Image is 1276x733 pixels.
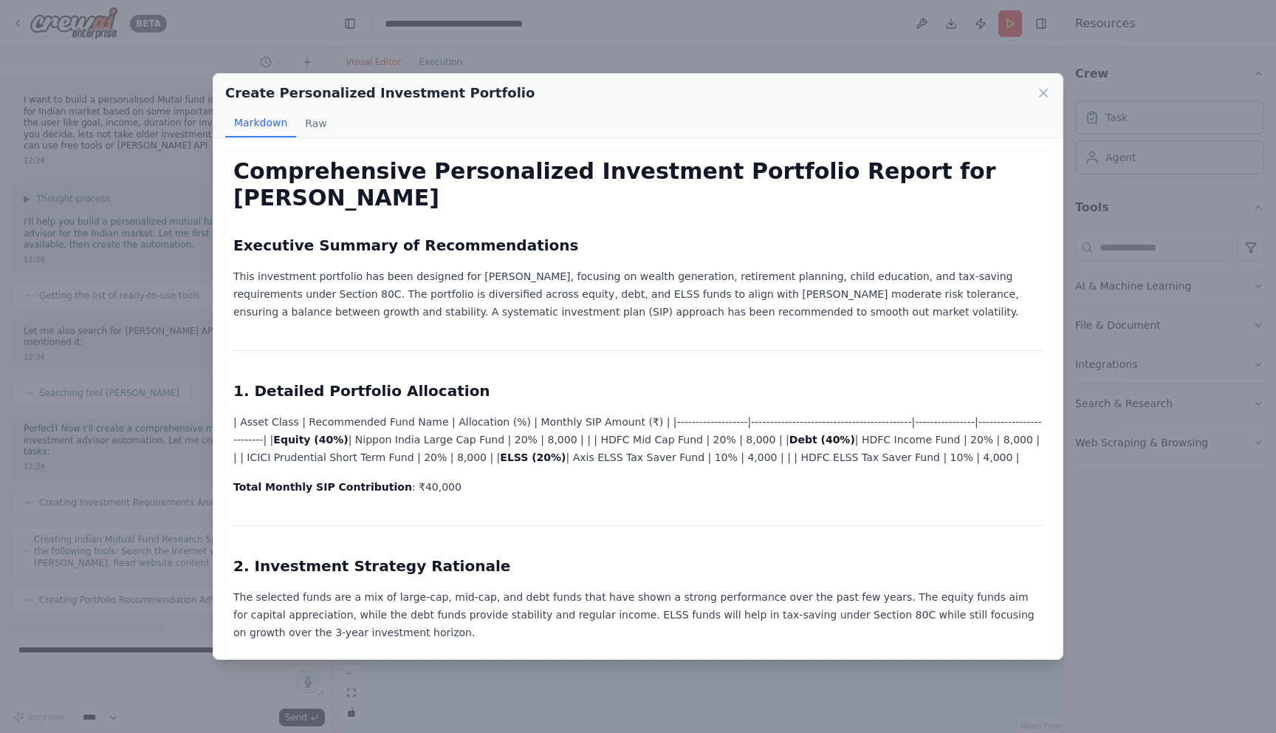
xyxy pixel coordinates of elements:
[233,478,1043,496] p: : ₹40,000
[225,109,296,137] button: Markdown
[233,413,1043,466] p: | Asset Class | Recommended Fund Name | Allocation (%) | Monthly SIP Amount (₹) | |--------------...
[233,267,1043,321] p: This investment portfolio has been designed for [PERSON_NAME], focusing on wealth generation, ret...
[233,481,412,493] strong: Total Monthly SIP Contribution
[500,451,566,463] strong: ELSS (20%)
[233,556,1043,576] h2: 2. Investment Strategy Rationale
[225,83,535,103] h2: Create Personalized Investment Portfolio
[789,434,855,446] strong: Debt (40%)
[233,235,1043,256] h2: Executive Summary of Recommendations
[233,588,1043,641] p: The selected funds are a mix of large-cap, mid-cap, and debt funds that have shown a strong perfo...
[233,158,1043,211] h1: Comprehensive Personalized Investment Portfolio Report for [PERSON_NAME]
[296,109,335,137] button: Raw
[233,381,1043,401] h2: 1. Detailed Portfolio Allocation
[273,434,348,446] strong: Equity (40%)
